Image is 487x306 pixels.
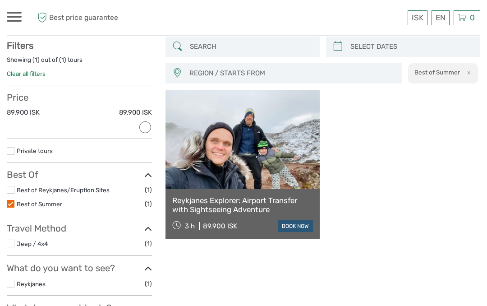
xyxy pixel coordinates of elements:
span: (1) [145,238,152,249]
span: Best price guarantee [35,10,125,25]
label: 1 [61,56,64,64]
a: Private tours [17,147,53,154]
img: 632-1a1f61c2-ab70-46c5-a88f-57c82c74ba0d_logo_small.jpg [214,7,260,29]
a: Jeep / 4x4 [17,240,48,247]
div: 89.900 ISK [203,222,237,230]
h2: Best of Summer [414,69,460,76]
a: Reykjanes Explorer: Airport Transfer with Sightseeing Adventure [172,196,313,214]
a: Best of Reykjanes/Eruption Sites [17,186,110,194]
button: REGION / STARTS FROM [185,66,397,81]
label: 89.900 ISK [7,108,40,117]
a: Best of Summer [17,200,62,208]
button: x [461,68,473,77]
span: 0 [469,13,476,22]
div: Showing ( ) out of ( ) tours [7,56,152,70]
a: Reykjanes [17,280,46,287]
a: book now [278,220,313,232]
button: Open LiveChat chat widget [7,4,34,31]
input: SEARCH [186,39,315,55]
div: EN [432,10,450,25]
label: 89.900 ISK [119,108,152,117]
h3: What do you want to see? [7,263,152,274]
span: ISK [412,13,423,22]
a: Clear all filters [7,70,46,77]
h3: Travel Method [7,223,152,234]
strong: Filters [7,40,33,51]
h3: Best Of [7,169,152,180]
input: SELECT DATES [347,39,476,55]
span: 3 h [185,222,195,230]
span: (1) [145,185,152,195]
span: (1) [145,278,152,289]
label: 1 [35,56,37,64]
span: (1) [145,199,152,209]
h3: Price [7,92,152,103]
